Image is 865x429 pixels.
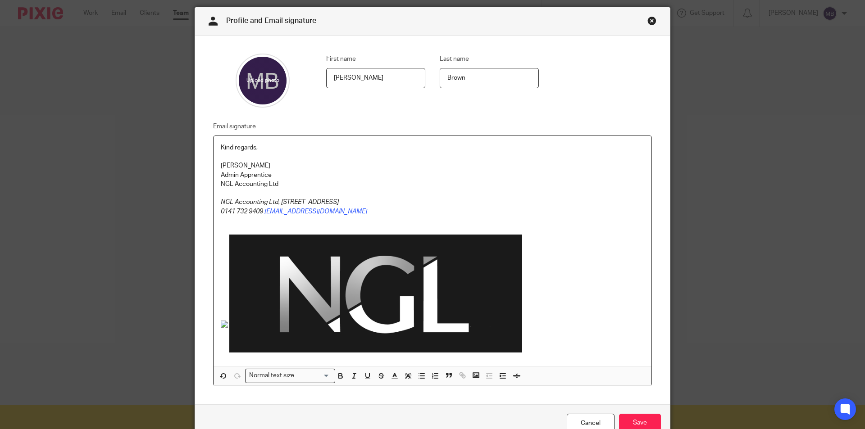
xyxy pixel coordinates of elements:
div: Search for option [245,369,335,383]
img: Image [221,321,228,328]
p: NGL Accounting Ltd [221,180,644,189]
img: Image [229,235,522,352]
a: Close this dialog window [647,16,656,28]
p: Kind regards, [221,143,644,152]
em: 0141 732 9409 [221,208,263,215]
label: Email signature [213,122,256,131]
label: First name [326,54,356,63]
em: NGL Accounting Ltd, [STREET_ADDRESS] [221,199,339,205]
a: [EMAIL_ADDRESS][DOMAIN_NAME] [264,208,367,215]
span: Normal text size [247,371,296,380]
p: Admin Apprentice [221,171,644,180]
input: Search for option [297,371,330,380]
span: Profile and Email signature [226,17,316,24]
p: [PERSON_NAME] [221,161,644,170]
label: Last name [440,54,469,63]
